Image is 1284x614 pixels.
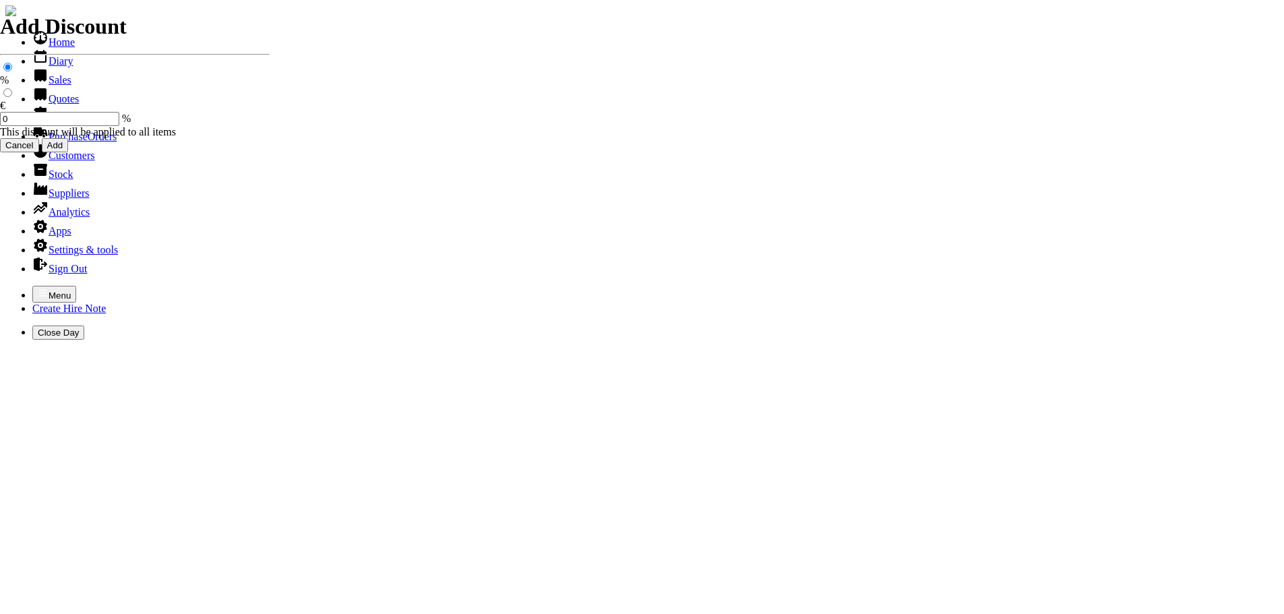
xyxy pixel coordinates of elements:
a: Apps [32,225,71,237]
button: Menu [32,286,76,303]
a: Suppliers [32,187,89,199]
li: Suppliers [32,181,1279,199]
input: Add [42,138,69,152]
a: Stock [32,168,73,180]
a: Create Hire Note [32,303,106,314]
input: € [3,88,12,97]
button: Close Day [32,326,84,340]
input: % [3,63,12,71]
a: Sign Out [32,263,87,274]
span: % [122,113,131,124]
a: Customers [32,150,94,161]
a: Settings & tools [32,244,118,255]
li: Sales [32,67,1279,86]
li: Hire Notes [32,105,1279,124]
a: Analytics [32,206,90,218]
li: Stock [32,162,1279,181]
